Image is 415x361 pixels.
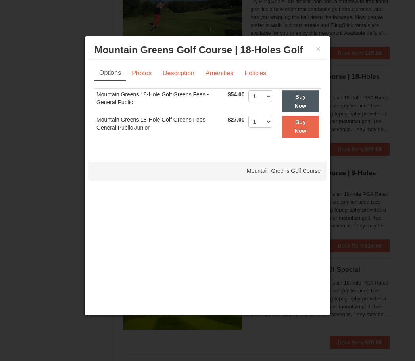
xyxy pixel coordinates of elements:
a: Policies [239,66,271,81]
h3: Mountain Greens Golf Course | 18-Holes Golf [94,44,321,56]
span: $27.00 [228,117,245,123]
button: Buy Now [282,116,319,138]
button: Buy Now [282,90,319,112]
span: $54.00 [228,91,245,97]
a: Options [94,66,126,81]
a: Description [158,66,200,81]
a: Photos [127,66,157,81]
div: Mountain Greens Golf Course [88,161,327,181]
a: Amenities [200,66,238,81]
strong: Buy Now [294,119,306,134]
td: Mountain Greens 18-Hole Golf Greens Fees - General Public Junior [94,114,226,139]
button: × [316,45,321,53]
strong: Buy Now [294,94,306,109]
td: Mountain Greens 18-Hole Golf Greens Fees - General Public [94,89,226,114]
